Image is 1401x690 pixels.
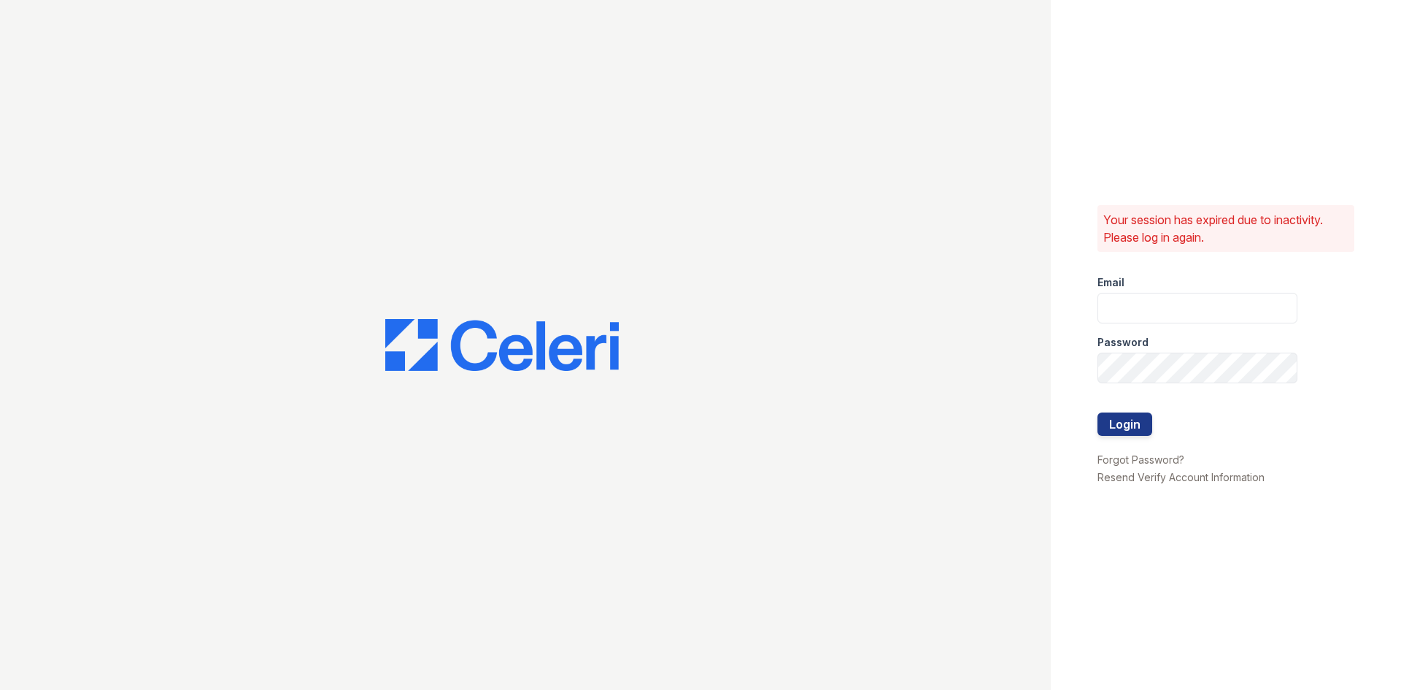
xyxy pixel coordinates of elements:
[1097,453,1184,466] a: Forgot Password?
[385,319,619,372] img: CE_Logo_Blue-a8612792a0a2168367f1c8372b55b34899dd931a85d93a1a3d3e32e68fde9ad4.png
[1097,275,1124,290] label: Email
[1097,471,1265,483] a: Resend Verify Account Information
[1097,413,1152,436] button: Login
[1103,211,1348,246] p: Your session has expired due to inactivity. Please log in again.
[1097,335,1149,350] label: Password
